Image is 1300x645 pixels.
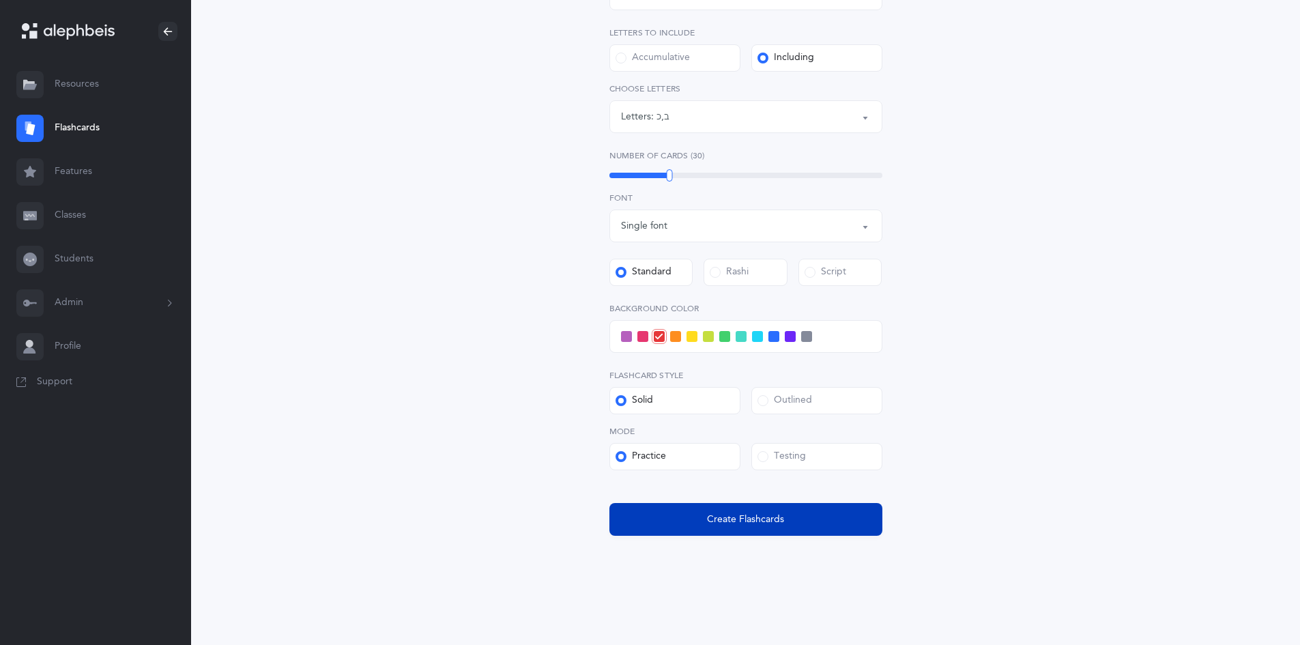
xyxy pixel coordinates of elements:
[609,425,882,438] label: Mode
[37,375,72,389] span: Support
[757,450,806,463] div: Testing
[609,503,882,536] button: Create Flashcards
[757,394,812,407] div: Outlined
[609,192,882,204] label: Font
[616,51,690,65] div: Accumulative
[609,100,882,133] button: ב, כ
[609,369,882,382] label: Flashcard Style
[621,219,667,233] div: Single font
[616,394,653,407] div: Solid
[656,110,669,124] div: ב , כ
[805,266,846,279] div: Script
[609,149,882,162] label: Number of Cards (30)
[710,266,749,279] div: Rashi
[707,513,784,527] span: Create Flashcards
[609,302,882,315] label: Background color
[757,51,814,65] div: Including
[616,450,666,463] div: Practice
[609,210,882,242] button: Single font
[609,83,882,95] label: Choose letters
[621,110,656,124] div: Letters:
[616,266,671,279] div: Standard
[609,27,882,39] label: Letters to include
